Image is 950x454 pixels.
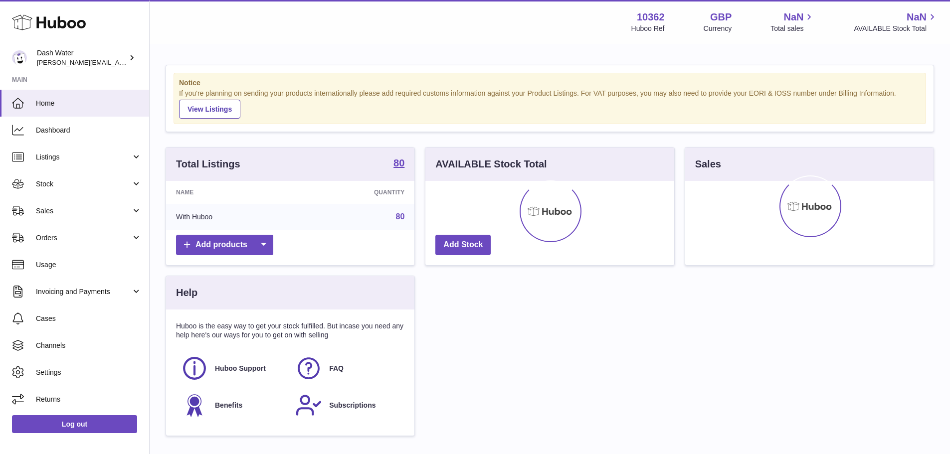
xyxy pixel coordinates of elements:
th: Name [166,181,297,204]
img: james@dash-water.com [12,50,27,65]
a: View Listings [179,100,240,119]
span: Returns [36,395,142,404]
a: 80 [396,212,405,221]
span: Settings [36,368,142,377]
p: Huboo is the easy way to get your stock fulfilled. But incase you need any help here's our ways f... [176,321,404,340]
span: Huboo Support [215,364,266,373]
span: [PERSON_NAME][EMAIL_ADDRESS][DOMAIN_NAME] [37,58,200,66]
span: Benefits [215,401,242,410]
a: 80 [393,158,404,170]
a: NaN Total sales [770,10,815,33]
span: Subscriptions [329,401,376,410]
strong: 10362 [637,10,665,24]
span: Home [36,99,142,108]
span: Channels [36,341,142,350]
div: If you're planning on sending your products internationally please add required customs informati... [179,89,921,119]
span: Usage [36,260,142,270]
a: Log out [12,415,137,433]
a: Benefits [181,392,285,419]
strong: GBP [710,10,732,24]
span: NaN [783,10,803,24]
a: Subscriptions [295,392,399,419]
strong: 80 [393,158,404,168]
a: Add products [176,235,273,255]
h3: Total Listings [176,157,240,171]
div: Currency [704,24,732,33]
a: NaN AVAILABLE Stock Total [854,10,938,33]
div: Dash Water [37,48,127,67]
span: Cases [36,314,142,323]
strong: Notice [179,78,921,88]
span: Total sales [770,24,815,33]
div: Huboo Ref [631,24,665,33]
a: FAQ [295,355,399,382]
a: Huboo Support [181,355,285,382]
th: Quantity [297,181,414,204]
td: With Huboo [166,204,297,230]
span: Dashboard [36,126,142,135]
a: Add Stock [435,235,491,255]
span: Listings [36,152,131,162]
span: Stock [36,179,131,189]
h3: Sales [695,157,721,171]
span: Sales [36,206,131,216]
span: Invoicing and Payments [36,287,131,297]
span: NaN [907,10,927,24]
span: FAQ [329,364,344,373]
h3: Help [176,286,197,300]
span: Orders [36,233,131,243]
h3: AVAILABLE Stock Total [435,157,547,171]
span: AVAILABLE Stock Total [854,24,938,33]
